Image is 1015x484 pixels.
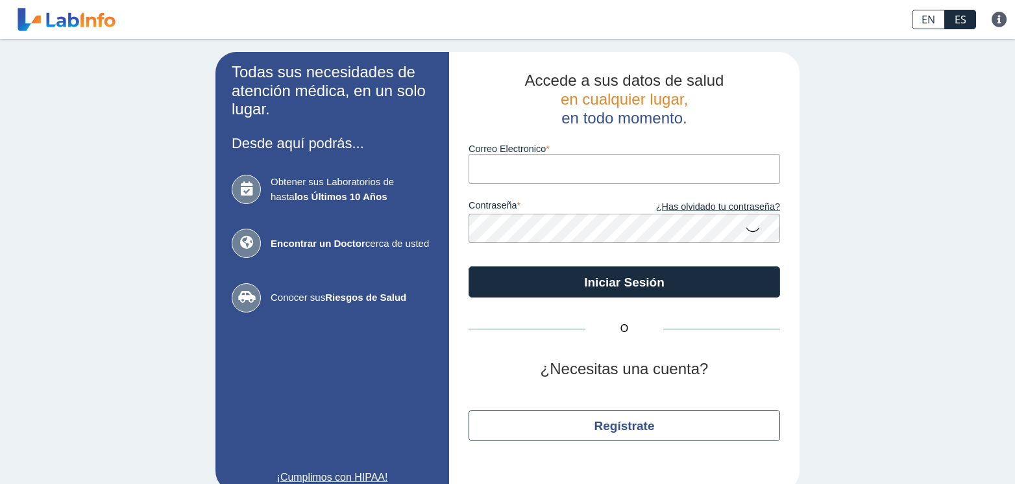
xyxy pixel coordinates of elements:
span: en todo momento. [561,109,687,127]
h3: Desde aquí podrás... [232,135,433,151]
iframe: Help widget launcher [899,433,1001,470]
b: los Últimos 10 Años [295,191,387,202]
button: Regístrate [469,410,780,441]
span: Obtener sus Laboratorios de hasta [271,175,433,204]
span: Accede a sus datos de salud [525,71,724,89]
span: en cualquier lugar, [561,90,688,108]
span: O [585,321,663,337]
h2: Todas sus necesidades de atención médica, en un solo lugar. [232,63,433,119]
b: Encontrar un Doctor [271,238,365,249]
b: Riesgos de Salud [325,292,406,303]
span: cerca de usted [271,236,433,251]
a: ¿Has olvidado tu contraseña? [624,200,780,214]
label: Correo Electronico [469,144,780,154]
span: Conocer sus [271,290,433,305]
a: EN [912,10,945,29]
a: ES [945,10,976,29]
button: Iniciar Sesión [469,266,780,298]
h2: ¿Necesitas una cuenta? [469,360,780,379]
label: contraseña [469,200,624,214]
